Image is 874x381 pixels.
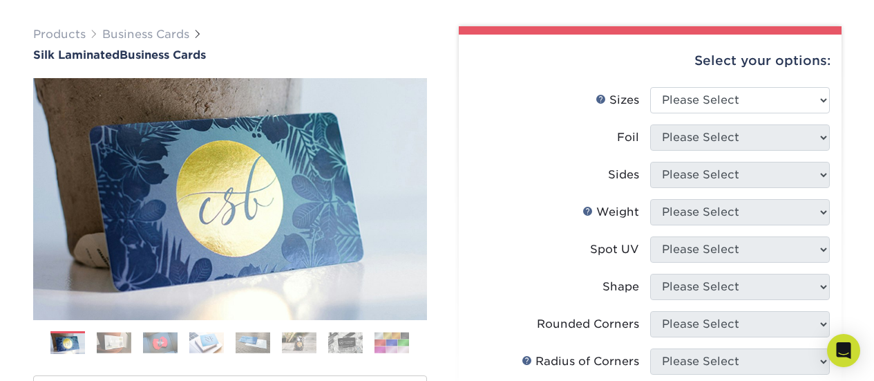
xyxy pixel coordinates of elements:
[102,28,189,41] a: Business Cards
[33,48,120,62] span: Silk Laminated
[602,279,639,295] div: Shape
[374,332,409,353] img: Business Cards 08
[470,35,830,87] div: Select your options:
[582,204,639,221] div: Weight
[33,28,86,41] a: Products
[328,332,363,353] img: Business Cards 07
[33,48,427,62] a: Silk LaminatedBusiness Cards
[596,92,639,109] div: Sizes
[189,332,224,353] img: Business Cards 04
[236,332,270,353] img: Business Cards 05
[33,48,427,62] h1: Business Cards
[522,353,639,370] div: Radius of Corners
[617,129,639,146] div: Foil
[97,332,131,353] img: Business Cards 02
[143,332,178,353] img: Business Cards 03
[537,316,639,333] div: Rounded Corners
[590,241,639,258] div: Spot UV
[282,332,316,353] img: Business Cards 06
[608,167,639,183] div: Sides
[827,334,860,367] div: Open Intercom Messenger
